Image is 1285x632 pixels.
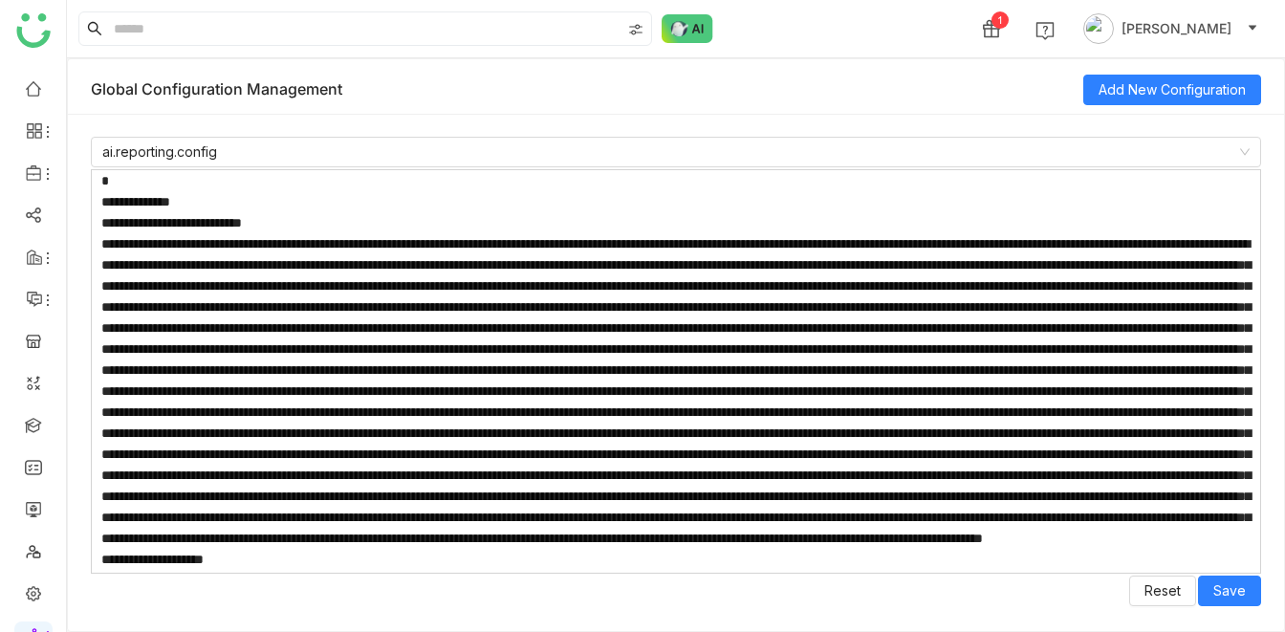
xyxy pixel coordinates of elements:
button: [PERSON_NAME] [1079,13,1262,44]
img: ask-buddy-normal.svg [662,14,713,43]
button: Reset [1129,576,1196,606]
div: Global Configuration Management [91,62,1083,117]
span: Add New Configuration [1099,79,1246,100]
nz-select-item: ai.reporting.config [102,138,1250,166]
span: Save [1213,580,1246,601]
button: Save [1198,576,1261,606]
img: logo [16,13,51,48]
span: Reset [1144,580,1181,601]
div: 1 [991,11,1009,29]
img: help.svg [1035,21,1055,40]
span: [PERSON_NAME] [1122,18,1231,39]
img: search-type.svg [628,22,643,37]
button: Add New Configuration [1083,75,1261,105]
img: avatar [1083,13,1114,44]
